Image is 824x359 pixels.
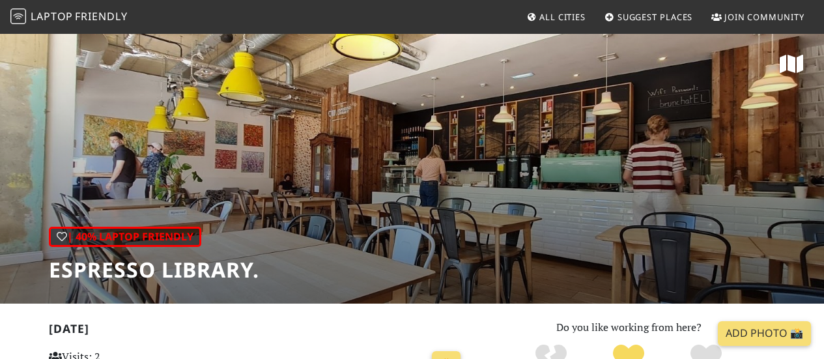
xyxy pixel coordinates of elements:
a: Add Photo 📸 [718,321,811,346]
img: LaptopFriendly [10,8,26,24]
a: Suggest Places [599,5,698,29]
p: Do you like working from here? [482,319,776,336]
span: Friendly [75,9,127,23]
a: All Cities [521,5,591,29]
h1: Espresso Library. [49,257,259,282]
span: All Cities [539,11,586,23]
span: Join Community [724,11,804,23]
span: Suggest Places [618,11,693,23]
a: LaptopFriendly LaptopFriendly [10,6,128,29]
a: Join Community [706,5,810,29]
div: | 40% Laptop Friendly [49,227,201,248]
span: Laptop [31,9,73,23]
h2: [DATE] [49,322,466,341]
